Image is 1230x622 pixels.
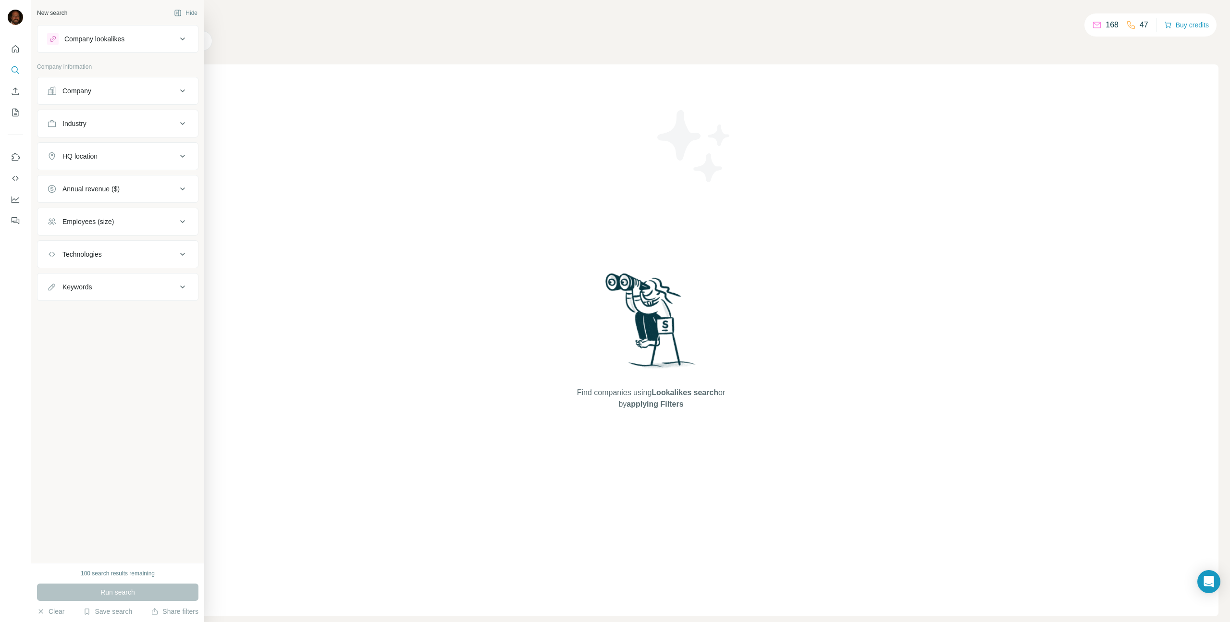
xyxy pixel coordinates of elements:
button: Clear [37,607,64,616]
button: Technologies [37,243,198,266]
button: Annual revenue ($) [37,177,198,200]
img: Avatar [8,10,23,25]
button: Enrich CSV [8,83,23,100]
button: Buy credits [1164,18,1209,32]
button: Save search [83,607,132,616]
button: Dashboard [8,191,23,208]
button: Hide [167,6,204,20]
button: My lists [8,104,23,121]
div: New search [37,9,67,17]
button: Feedback [8,212,23,229]
p: 168 [1106,19,1119,31]
div: Employees (size) [62,217,114,226]
p: Company information [37,62,198,71]
button: Search [8,62,23,79]
div: Keywords [62,282,92,292]
div: HQ location [62,151,98,161]
span: applying Filters [627,400,683,408]
button: Company [37,79,198,102]
div: Industry [62,119,86,128]
p: 47 [1140,19,1148,31]
div: Open Intercom Messenger [1197,570,1220,593]
button: HQ location [37,145,198,168]
button: Employees (size) [37,210,198,233]
img: Surfe Illustration - Stars [651,103,738,189]
h4: Search [84,12,1218,25]
span: Find companies using or by [574,387,728,410]
div: Technologies [62,249,102,259]
button: Quick start [8,40,23,58]
div: Company [62,86,91,96]
button: Use Surfe on LinkedIn [8,149,23,166]
button: Keywords [37,275,198,299]
span: Lookalikes search [652,388,718,397]
button: Share filters [151,607,198,616]
div: Annual revenue ($) [62,184,120,194]
button: Company lookalikes [37,27,198,50]
div: Company lookalikes [64,34,124,44]
img: Surfe Illustration - Woman searching with binoculars [601,271,701,378]
div: 100 search results remaining [81,569,155,578]
button: Use Surfe API [8,170,23,187]
button: Industry [37,112,198,135]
